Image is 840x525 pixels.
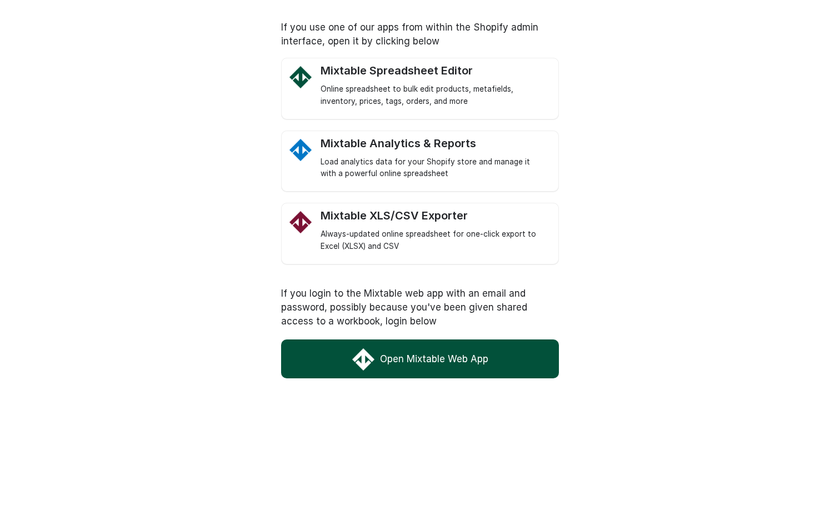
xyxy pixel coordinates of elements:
a: Mixtable Spreadsheet Editor Logo Mixtable Spreadsheet Editor Online spreadsheet to bulk edit prod... [321,64,547,108]
a: Open Mixtable Web App [281,339,559,378]
div: Always-updated online spreadsheet for one-click export to Excel (XLSX) and CSV [321,228,547,253]
p: If you login to the Mixtable web app with an email and password, possibly because you've been giv... [281,287,559,328]
img: Mixtable Excel and CSV Exporter app Logo [289,211,312,233]
a: Mixtable Excel and CSV Exporter app Logo Mixtable XLS/CSV Exporter Always-updated online spreadsh... [321,209,547,253]
img: Mixtable Analytics [289,139,312,161]
img: Mixtable Spreadsheet Editor Logo [289,66,312,88]
div: Online spreadsheet to bulk edit products, metafields, inventory, prices, tags, orders, and more [321,83,547,108]
a: Mixtable Analytics Mixtable Analytics & Reports Load analytics data for your Shopify store and ma... [321,137,547,181]
div: Load analytics data for your Shopify store and manage it with a powerful online spreadsheet [321,156,547,181]
div: Mixtable Analytics & Reports [321,137,547,151]
img: Mixtable Web App [352,348,374,371]
div: Mixtable XLS/CSV Exporter [321,209,547,223]
div: Mixtable Spreadsheet Editor [321,64,547,78]
p: If you use one of our apps from within the Shopify admin interface, open it by clicking below [281,21,559,48]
